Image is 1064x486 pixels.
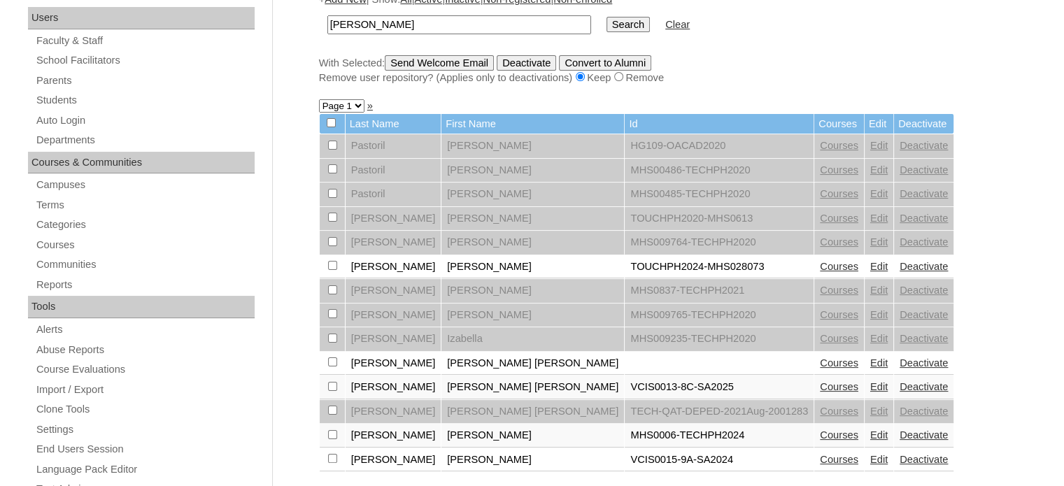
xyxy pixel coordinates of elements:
[346,352,441,376] td: [PERSON_NAME]
[625,376,814,399] td: VCIS0013-8C-SA2025
[441,400,624,424] td: [PERSON_NAME] [PERSON_NAME]
[441,207,624,231] td: [PERSON_NAME]
[346,183,441,206] td: Pastoril
[441,279,624,303] td: [PERSON_NAME]
[441,327,624,351] td: Izabella
[820,188,858,199] a: Courses
[625,114,814,134] td: Id
[607,17,650,32] input: Search
[346,231,441,255] td: [PERSON_NAME]
[900,188,948,199] a: Deactivate
[625,279,814,303] td: MHS0837-TECHPH2021
[870,164,888,176] a: Edit
[625,303,814,327] td: MHS009765-TECHPH2020
[870,381,888,392] a: Edit
[900,285,948,296] a: Deactivate
[625,424,814,448] td: MHS0006-TECHPH2024
[35,381,255,399] a: Import / Export
[319,71,1012,85] div: Remove user repository? (Applies only to deactivations) Keep Remove
[870,333,888,344] a: Edit
[900,261,948,272] a: Deactivate
[820,429,858,441] a: Courses
[820,140,858,151] a: Courses
[35,196,255,214] a: Terms
[900,164,948,176] a: Deactivate
[346,134,441,158] td: Pastoril
[441,183,624,206] td: [PERSON_NAME]
[319,55,1012,85] div: With Selected:
[900,213,948,224] a: Deactivate
[28,296,255,318] div: Tools
[625,183,814,206] td: MHS00485-TECHPH2020
[346,376,441,399] td: [PERSON_NAME]
[900,236,948,248] a: Deactivate
[28,152,255,174] div: Courses & Communities
[900,357,948,369] a: Deactivate
[35,176,255,194] a: Campuses
[900,406,948,417] a: Deactivate
[900,429,948,441] a: Deactivate
[441,352,624,376] td: [PERSON_NAME] [PERSON_NAME]
[625,207,814,231] td: TOUCHPH2020-MHS0613
[820,309,858,320] a: Courses
[35,401,255,418] a: Clone Tools
[820,406,858,417] a: Courses
[441,114,624,134] td: First Name
[820,381,858,392] a: Courses
[346,207,441,231] td: [PERSON_NAME]
[820,357,858,369] a: Courses
[35,216,255,234] a: Categories
[35,236,255,254] a: Courses
[894,114,953,134] td: Deactivate
[625,134,814,158] td: HG109-OACAD2020
[35,112,255,129] a: Auto Login
[441,159,624,183] td: [PERSON_NAME]
[367,100,373,111] a: »
[346,303,441,327] td: [PERSON_NAME]
[35,256,255,273] a: Communities
[625,255,814,279] td: TOUCHPH2024-MHS028073
[346,279,441,303] td: [PERSON_NAME]
[35,32,255,50] a: Faculty & Staff
[625,327,814,351] td: MHS009235-TECHPH2020
[870,285,888,296] a: Edit
[35,276,255,294] a: Reports
[625,448,814,472] td: VCIS0015-9A-SA2024
[870,261,888,272] a: Edit
[900,140,948,151] a: Deactivate
[870,309,888,320] a: Edit
[870,140,888,151] a: Edit
[441,255,624,279] td: [PERSON_NAME]
[870,188,888,199] a: Edit
[820,213,858,224] a: Courses
[35,321,255,338] a: Alerts
[346,424,441,448] td: [PERSON_NAME]
[625,159,814,183] td: MHS00486-TECHPH2020
[665,19,690,30] a: Clear
[865,114,893,134] td: Edit
[35,72,255,90] a: Parents
[441,376,624,399] td: [PERSON_NAME] [PERSON_NAME]
[441,424,624,448] td: [PERSON_NAME]
[820,333,858,344] a: Courses
[35,92,255,109] a: Students
[35,52,255,69] a: School Facilitators
[35,421,255,438] a: Settings
[870,213,888,224] a: Edit
[870,357,888,369] a: Edit
[900,309,948,320] a: Deactivate
[625,231,814,255] td: MHS009764-TECHPH2020
[870,406,888,417] a: Edit
[441,448,624,472] td: [PERSON_NAME]
[441,231,624,255] td: [PERSON_NAME]
[346,400,441,424] td: [PERSON_NAME]
[820,261,858,272] a: Courses
[900,381,948,392] a: Deactivate
[900,454,948,465] a: Deactivate
[441,134,624,158] td: [PERSON_NAME]
[35,131,255,149] a: Departments
[820,285,858,296] a: Courses
[346,114,441,134] td: Last Name
[814,114,864,134] td: Courses
[35,361,255,378] a: Course Evaluations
